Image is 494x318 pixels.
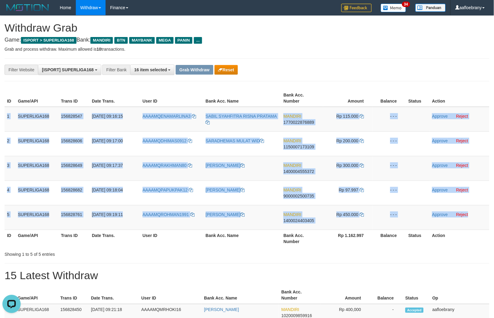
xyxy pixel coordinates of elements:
th: Bank Acc. Name [203,230,281,247]
span: MANDIRI [283,212,301,217]
a: AAAAMQPAPUKPAK12 [143,188,193,192]
th: Date Trans. [89,287,139,304]
td: - - - [373,156,406,181]
td: - - - [373,205,406,230]
a: Reject [456,212,469,217]
a: Reject [456,138,469,143]
a: AAAAMQRAKHMAN80 [143,163,192,168]
th: Op [430,287,489,304]
span: [DATE] 09:17:00 [92,138,123,143]
td: - - - [373,131,406,156]
span: ... [194,37,202,44]
span: ISPORT > SUPERLIGA168 [21,37,76,44]
th: User ID [139,287,202,304]
span: [DATE] 09:16:15 [92,114,123,119]
span: 156828606 [61,138,82,143]
span: MAYBANK [129,37,155,44]
span: Copy 1400024403405 to clipboard [283,218,314,223]
span: 156828547 [61,114,82,119]
th: Trans ID [58,287,89,304]
a: Approve [432,138,448,143]
span: MANDIRI [283,188,301,192]
th: Status [406,90,430,107]
td: 3 [5,156,15,181]
th: Bank Acc. Name [202,287,279,304]
button: 16 item selected [130,65,174,75]
span: [ISPORT] SUPERLIGA168 [42,67,93,72]
span: 156828682 [61,188,82,192]
th: User ID [140,90,203,107]
a: AAAAMQDHIMAS0912 [143,138,192,143]
a: [PERSON_NAME] [206,163,245,168]
p: Grab and process withdraw. Maximum allowed is transactions. [5,46,489,52]
a: Copy 97997 to clipboard [360,188,364,192]
span: AAAAMQENAMARLINA3 [143,114,191,119]
span: AAAAMQPAPUKPAK12 [143,188,188,192]
th: Date Trans. [90,230,140,247]
a: Copy 300000 to clipboard [360,163,364,168]
th: Rp 1.162.997 [323,230,373,247]
th: Bank Acc. Name [203,90,281,107]
h1: 15 Latest Withdraw [5,270,489,282]
span: BTN [114,37,128,44]
span: Rp 97.997 [339,188,359,192]
th: Balance [373,230,406,247]
td: SUPERLIGA168 [15,131,59,156]
div: Filter Website [5,65,38,75]
td: 2 [5,131,15,156]
span: 34 [402,2,410,7]
th: Trans ID [59,230,90,247]
a: [PERSON_NAME] [206,188,245,192]
img: MOTION_logo.png [5,3,51,12]
a: AAAAMQROHMAN1991 [143,212,195,217]
span: Copy 1770022876889 to clipboard [283,120,314,125]
div: Showing 1 to 5 of 5 entries [5,249,201,257]
td: SUPERLIGA168 [15,107,59,132]
th: Amount [321,287,370,304]
td: SUPERLIGA168 [15,156,59,181]
a: Reject [456,163,469,168]
th: Bank Acc. Number [281,90,323,107]
th: Action [430,90,489,107]
span: AAAAMQROHMAN1991 [143,212,189,217]
th: Date Trans. [90,90,140,107]
div: Filter Bank [102,65,130,75]
img: Button%20Memo.svg [381,4,406,12]
span: MANDIRI [281,307,299,312]
th: Balance [373,90,406,107]
button: [ISPORT] SUPERLIGA168 [38,65,101,75]
th: Game/API [15,90,59,107]
a: Approve [432,114,448,119]
h1: Withdraw Grab [5,22,489,34]
td: 4 [5,181,15,205]
th: Amount [323,90,373,107]
span: MANDIRI [283,114,301,119]
button: Reset [215,65,238,75]
span: Copy 1150007173109 to clipboard [283,144,314,149]
td: - - - [373,181,406,205]
span: PANIN [175,37,192,44]
th: Status [403,287,430,304]
a: Approve [432,212,448,217]
th: Bank Acc. Number [279,287,321,304]
th: ID [5,230,15,247]
td: SUPERLIGA168 [15,181,59,205]
span: Rp 300.000 [337,163,358,168]
th: Bank Acc. Number [281,230,323,247]
th: ID [5,90,15,107]
span: Copy 9000002500735 to clipboard [283,194,314,198]
td: 1 [5,107,15,132]
span: MANDIRI [283,163,301,168]
th: Trans ID [59,90,90,107]
span: MANDIRI [90,37,113,44]
span: [DATE] 09:18:04 [92,188,123,192]
a: Copy 115000 to clipboard [360,114,364,119]
a: [PERSON_NAME] [204,307,239,312]
a: Reject [456,114,469,119]
button: Open LiveChat chat widget [2,2,21,21]
span: 156828649 [61,163,82,168]
span: [DATE] 09:17:37 [92,163,123,168]
td: 5 [5,205,15,230]
a: SABIL SYAHFITRA RISNA PRATAMA [206,114,277,125]
span: Rp 115.000 [337,114,358,119]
